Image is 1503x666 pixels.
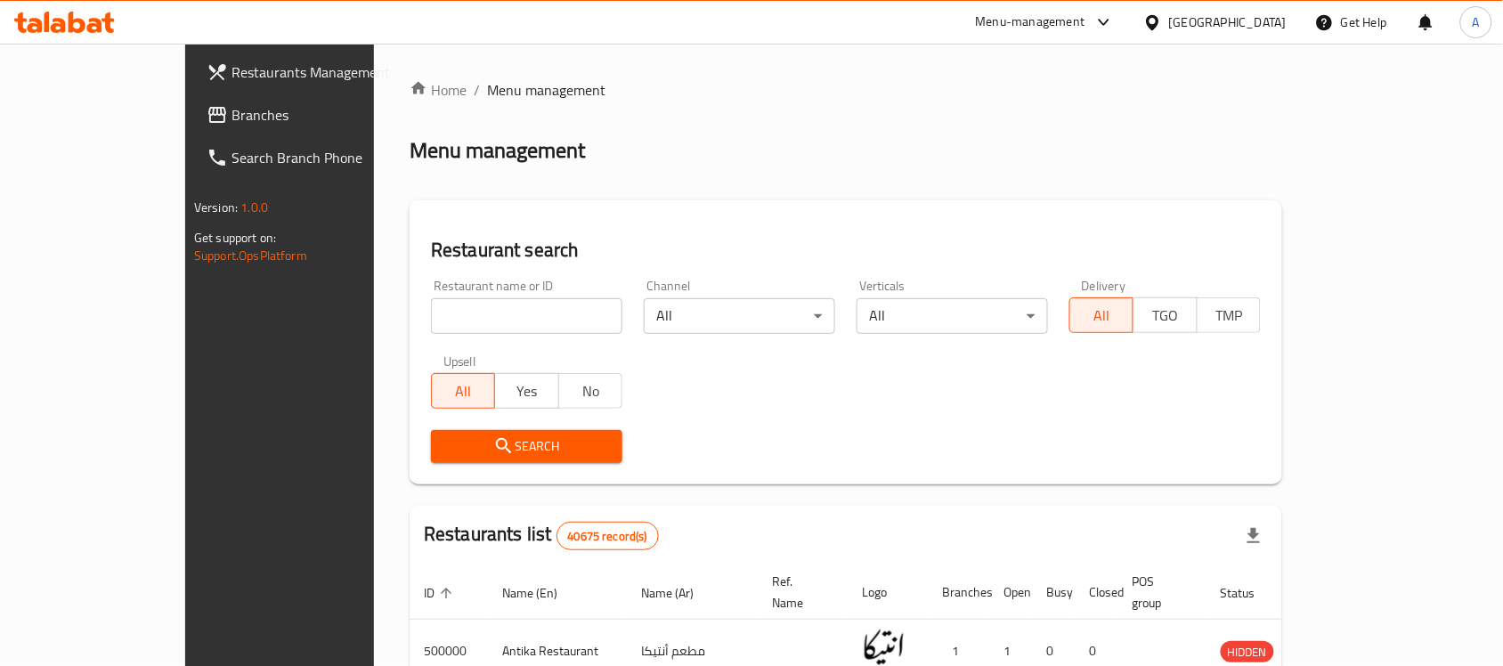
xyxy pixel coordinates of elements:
span: Name (En) [502,582,581,604]
span: ID [424,582,458,604]
a: Search Branch Phone [192,136,436,179]
th: Busy [1033,565,1076,620]
span: Version: [194,196,238,219]
span: Search [445,435,608,458]
button: All [431,373,495,409]
li: / [474,79,480,101]
input: Search for restaurant name or ID.. [431,298,622,334]
span: Branches [232,104,422,126]
div: Export file [1232,515,1275,557]
span: Get support on: [194,226,276,249]
h2: Restaurant search [431,237,1261,264]
span: 1.0.0 [240,196,268,219]
th: Branches [928,565,990,620]
button: Search [431,430,622,463]
span: No [566,378,615,404]
span: HIDDEN [1221,642,1274,662]
span: Name (Ar) [641,582,717,604]
nav: breadcrumb [410,79,1282,101]
div: HIDDEN [1221,641,1274,662]
a: Support.OpsPlatform [194,244,307,267]
a: Branches [192,93,436,136]
button: TMP [1197,297,1261,333]
button: All [1069,297,1133,333]
button: Yes [494,373,558,409]
th: Open [990,565,1033,620]
th: Closed [1076,565,1118,620]
div: Menu-management [976,12,1085,33]
div: [GEOGRAPHIC_DATA] [1169,12,1287,32]
div: All [857,298,1048,334]
button: TGO [1133,297,1197,333]
span: Menu management [487,79,605,101]
span: TGO [1141,303,1190,329]
span: 40675 record(s) [557,528,658,545]
span: Ref. Name [772,571,826,613]
span: A [1473,12,1480,32]
span: All [1077,303,1126,329]
span: Search Branch Phone [232,147,422,168]
a: Home [410,79,467,101]
a: Restaurants Management [192,51,436,93]
span: Yes [502,378,551,404]
button: No [558,373,622,409]
span: POS group [1133,571,1185,613]
h2: Restaurants list [424,521,659,550]
label: Delivery [1082,280,1126,292]
div: All [644,298,835,334]
div: Total records count [557,522,659,550]
span: TMP [1205,303,1254,329]
label: Upsell [443,355,476,368]
th: Logo [848,565,928,620]
h2: Menu management [410,136,585,165]
span: Restaurants Management [232,61,422,83]
span: All [439,378,488,404]
span: Status [1221,582,1279,604]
